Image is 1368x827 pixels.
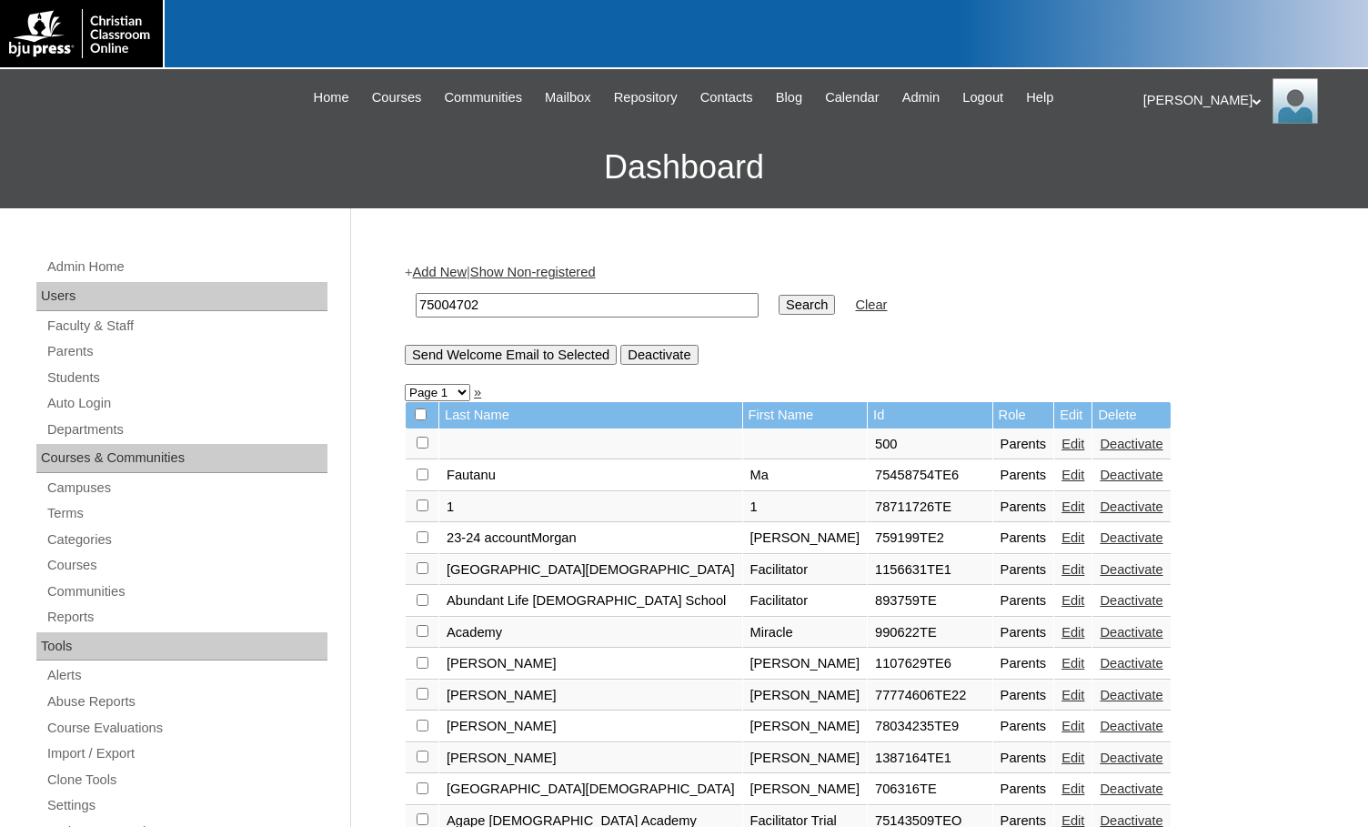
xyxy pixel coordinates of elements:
[439,523,742,554] td: 23-24 accountMorgan
[868,402,992,429] td: Id
[405,263,1305,364] div: + |
[700,87,753,108] span: Contacts
[605,87,687,108] a: Repository
[1100,782,1162,796] a: Deactivate
[868,681,992,711] td: 77774606TE22
[1061,719,1084,733] a: Edit
[993,429,1054,460] td: Parents
[45,419,327,441] a: Departments
[743,402,868,429] td: First Name
[993,711,1054,742] td: Parents
[776,87,802,108] span: Blog
[743,460,868,491] td: Ma
[993,618,1054,649] td: Parents
[1061,530,1084,545] a: Edit
[868,492,992,523] td: 78711726TE
[743,618,868,649] td: Miracle
[1026,87,1053,108] span: Help
[36,632,327,661] div: Tools
[868,774,992,805] td: 706316TE
[993,555,1054,586] td: Parents
[45,256,327,278] a: Admin Home
[743,681,868,711] td: [PERSON_NAME]
[743,649,868,680] td: [PERSON_NAME]
[691,87,762,108] a: Contacts
[439,681,742,711] td: [PERSON_NAME]
[45,367,327,389] a: Students
[1017,87,1062,108] a: Help
[545,87,591,108] span: Mailbox
[1100,688,1162,702] a: Deactivate
[743,743,868,774] td: [PERSON_NAME]
[1061,468,1084,482] a: Edit
[868,586,992,617] td: 893759TE
[1100,530,1162,545] a: Deactivate
[1100,499,1162,514] a: Deactivate
[9,9,154,58] img: logo-white.png
[868,460,992,491] td: 75458754TE6
[439,402,742,429] td: Last Name
[439,586,742,617] td: Abundant Life [DEMOGRAPHIC_DATA] School
[993,402,1054,429] td: Role
[1061,437,1084,451] a: Edit
[743,555,868,586] td: Facilitator
[413,265,467,279] a: Add New
[439,618,742,649] td: Academy
[868,649,992,680] td: 1107629TE6
[743,711,868,742] td: [PERSON_NAME]
[767,87,811,108] a: Blog
[1100,656,1162,671] a: Deactivate
[1272,78,1318,124] img: Melanie Sevilla
[405,345,617,365] input: Send Welcome Email to Selected
[993,774,1054,805] td: Parents
[868,711,992,742] td: 78034235TE9
[1061,625,1084,640] a: Edit
[993,460,1054,491] td: Parents
[743,523,868,554] td: [PERSON_NAME]
[1143,78,1350,124] div: [PERSON_NAME]
[314,87,349,108] span: Home
[45,769,327,792] a: Clone Tools
[439,743,742,774] td: [PERSON_NAME]
[45,529,327,551] a: Categories
[1092,402,1170,429] td: Delete
[435,87,531,108] a: Communities
[993,586,1054,617] td: Parents
[1061,562,1084,577] a: Edit
[36,282,327,311] div: Users
[439,711,742,742] td: [PERSON_NAME]
[743,586,868,617] td: Facilitator
[439,555,742,586] td: [GEOGRAPHIC_DATA][DEMOGRAPHIC_DATA]
[816,87,888,108] a: Calendar
[45,717,327,740] a: Course Evaluations
[620,345,698,365] input: Deactivate
[45,794,327,817] a: Settings
[779,295,835,315] input: Search
[45,606,327,629] a: Reports
[439,649,742,680] td: [PERSON_NAME]
[1100,751,1162,765] a: Deactivate
[1061,656,1084,671] a: Edit
[470,265,596,279] a: Show Non-registered
[444,87,522,108] span: Communities
[536,87,600,108] a: Mailbox
[45,580,327,603] a: Communities
[36,444,327,473] div: Courses & Communities
[993,523,1054,554] td: Parents
[1061,751,1084,765] a: Edit
[953,87,1012,108] a: Logout
[439,774,742,805] td: [GEOGRAPHIC_DATA][DEMOGRAPHIC_DATA]
[416,293,759,318] input: Search
[1100,437,1162,451] a: Deactivate
[1100,593,1162,608] a: Deactivate
[743,774,868,805] td: [PERSON_NAME]
[474,385,481,399] a: »
[1100,562,1162,577] a: Deactivate
[1100,625,1162,640] a: Deactivate
[305,87,358,108] a: Home
[868,743,992,774] td: 1387164TE1
[868,523,992,554] td: 759199TE2
[743,492,868,523] td: 1
[1061,593,1084,608] a: Edit
[1100,468,1162,482] a: Deactivate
